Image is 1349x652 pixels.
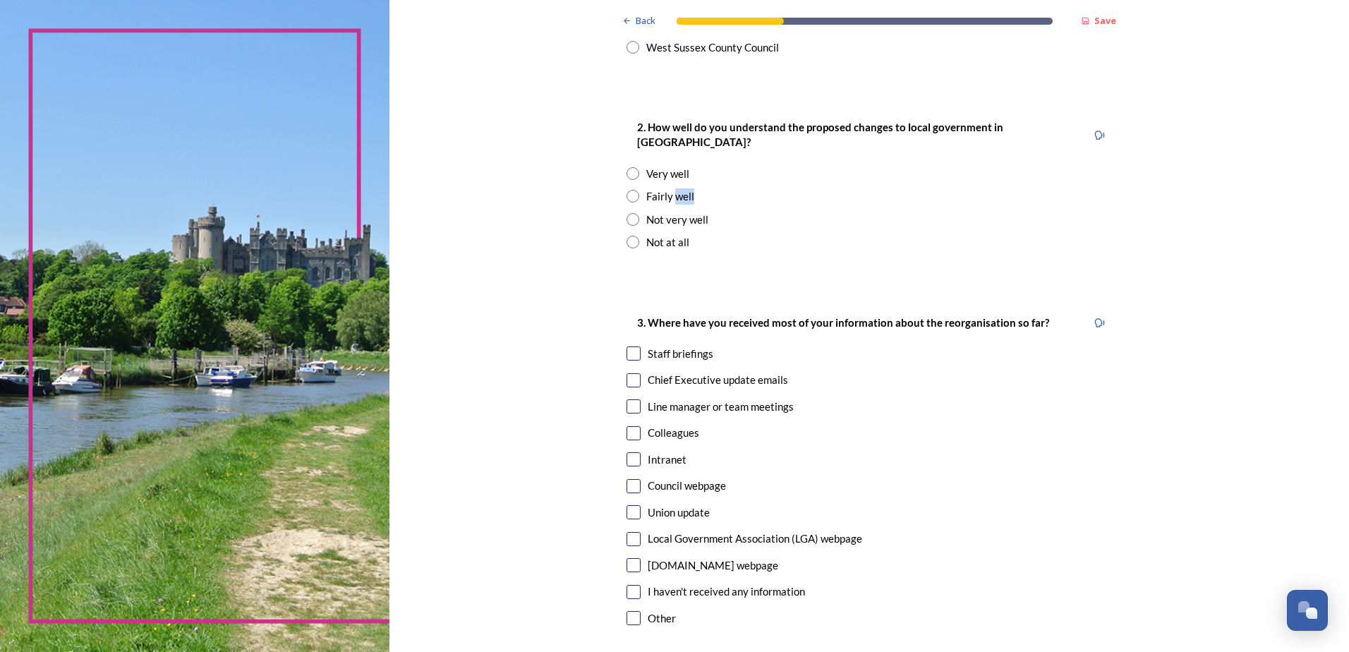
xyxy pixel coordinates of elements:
[648,346,713,362] div: Staff briefings
[1094,14,1116,27] strong: Save
[648,531,862,547] div: Local Government Association (LGA) webpage
[648,372,788,388] div: Chief Executive update emails
[648,399,794,415] div: Line manager or team meetings
[646,212,708,228] div: Not very well
[648,584,805,600] div: I haven't received any information
[648,452,686,468] div: Intranet
[646,234,689,250] div: Not at all
[646,40,779,56] div: West Sussex County Council
[1287,590,1328,631] button: Open Chat
[648,610,676,627] div: Other
[648,425,699,441] div: Colleagues
[637,316,1049,329] strong: 3. Where have you received most of your information about the reorganisation so far?
[637,121,1005,148] strong: 2. How well do you understand the proposed changes to local government in [GEOGRAPHIC_DATA]?
[648,505,710,521] div: Union update
[646,166,689,182] div: Very well
[648,557,778,574] div: [DOMAIN_NAME] webpage
[646,188,694,205] div: Fairly well
[636,14,655,28] span: Back
[648,478,726,494] div: Council webpage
